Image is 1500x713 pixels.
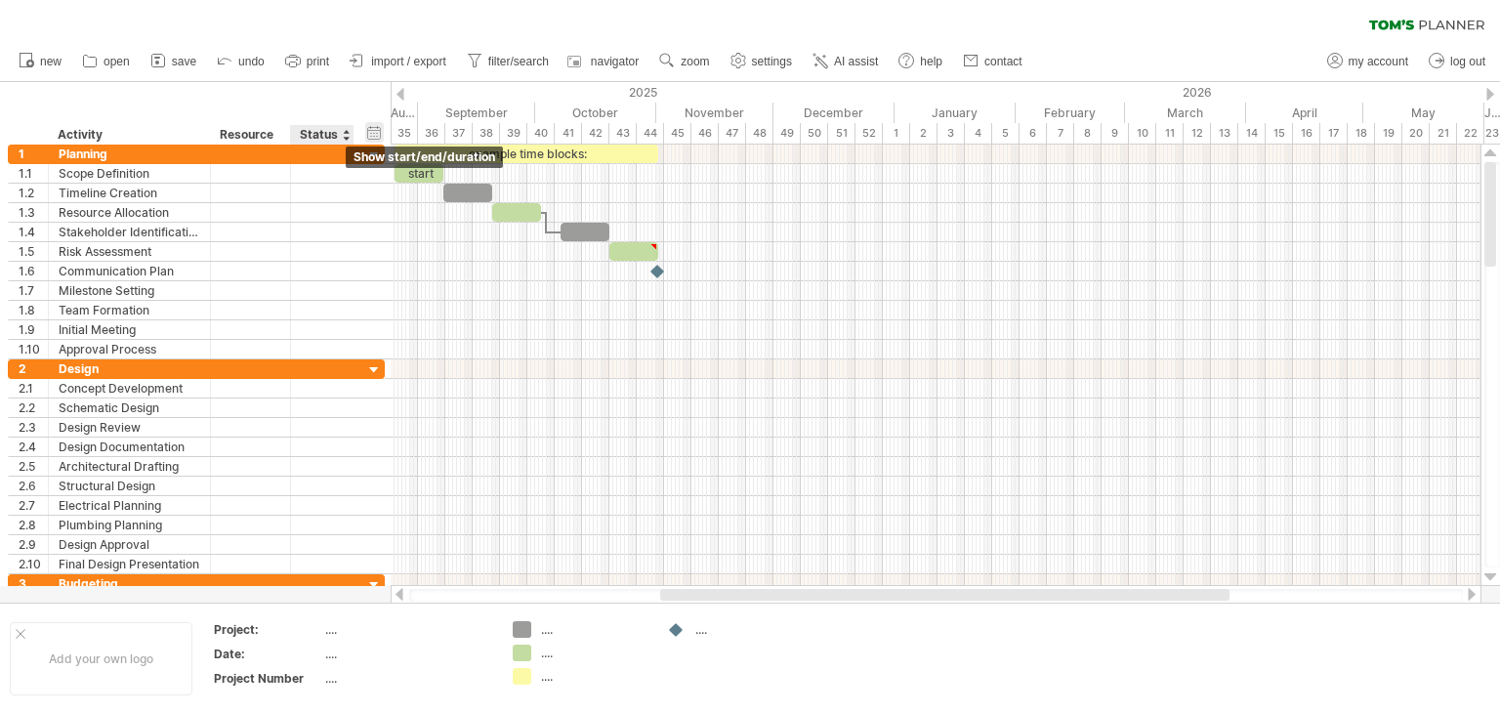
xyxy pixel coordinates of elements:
[325,670,489,687] div: ....
[1016,103,1125,123] div: February 2026
[1102,123,1129,144] div: 9
[984,55,1022,68] span: contact
[19,164,48,183] div: 1.1
[773,103,895,123] div: December 2025
[1184,123,1211,144] div: 12
[1238,123,1266,144] div: 14
[1322,49,1414,74] a: my account
[395,164,443,183] div: start
[681,55,709,68] span: zoom
[19,398,48,417] div: 2.2
[59,301,200,319] div: Team Formation
[300,125,343,145] div: Status
[19,281,48,300] div: 1.7
[609,123,637,144] div: 43
[1074,123,1102,144] div: 8
[19,555,48,573] div: 2.10
[719,123,746,144] div: 47
[59,457,200,476] div: Architectural Drafting
[883,123,910,144] div: 1
[19,242,48,261] div: 1.5
[19,301,48,319] div: 1.8
[1450,55,1485,68] span: log out
[965,123,992,144] div: 4
[59,496,200,515] div: Electrical Planning
[1375,123,1402,144] div: 19
[19,457,48,476] div: 2.5
[445,123,473,144] div: 37
[19,262,48,280] div: 1.6
[371,55,446,68] span: import / export
[19,496,48,515] div: 2.7
[1424,49,1491,74] a: log out
[1402,123,1430,144] div: 20
[691,123,719,144] div: 46
[19,535,48,554] div: 2.9
[1349,55,1408,68] span: my account
[19,145,48,163] div: 1
[214,646,321,662] div: Date:
[527,123,555,144] div: 40
[1293,123,1320,144] div: 16
[564,49,645,74] a: navigator
[59,438,200,456] div: Design Documentation
[325,646,489,662] div: ....
[1020,123,1047,144] div: 6
[59,516,200,534] div: Plumbing Planning
[910,123,937,144] div: 2
[1047,123,1074,144] div: 7
[19,203,48,222] div: 1.3
[19,379,48,398] div: 2.1
[59,281,200,300] div: Milestone Setting
[220,125,279,145] div: Resource
[1320,123,1348,144] div: 17
[937,123,965,144] div: 3
[591,55,639,68] span: navigator
[855,123,883,144] div: 52
[307,55,329,68] span: print
[664,123,691,144] div: 45
[1363,103,1484,123] div: May 2026
[746,123,773,144] div: 48
[59,242,200,261] div: Risk Assessment
[895,103,1016,123] div: January 2026
[541,621,647,638] div: ....
[1266,123,1293,144] div: 15
[752,55,792,68] span: settings
[637,123,664,144] div: 44
[104,55,130,68] span: open
[19,320,48,339] div: 1.9
[1457,123,1484,144] div: 22
[488,55,549,68] span: filter/search
[59,477,200,495] div: Structural Design
[146,49,202,74] a: save
[1129,123,1156,144] div: 10
[59,379,200,398] div: Concept Development
[828,123,855,144] div: 51
[1156,123,1184,144] div: 11
[59,320,200,339] div: Initial Meeting
[58,125,199,145] div: Activity
[59,223,200,241] div: Stakeholder Identification
[391,123,418,144] div: 35
[325,621,489,638] div: ....
[59,340,200,358] div: Approval Process
[59,574,200,593] div: Budgeting
[834,55,878,68] span: AI assist
[19,574,48,593] div: 3
[1348,123,1375,144] div: 18
[59,203,200,222] div: Resource Allocation
[395,145,658,163] div: example time blocks:
[19,223,48,241] div: 1.4
[1430,123,1457,144] div: 21
[773,123,801,144] div: 49
[19,438,48,456] div: 2.4
[59,418,200,437] div: Design Review
[808,49,884,74] a: AI assist
[212,49,271,74] a: undo
[894,49,948,74] a: help
[59,555,200,573] div: Final Design Presentation
[59,184,200,202] div: Timeline Creation
[535,103,656,123] div: October 2025
[695,621,802,638] div: ....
